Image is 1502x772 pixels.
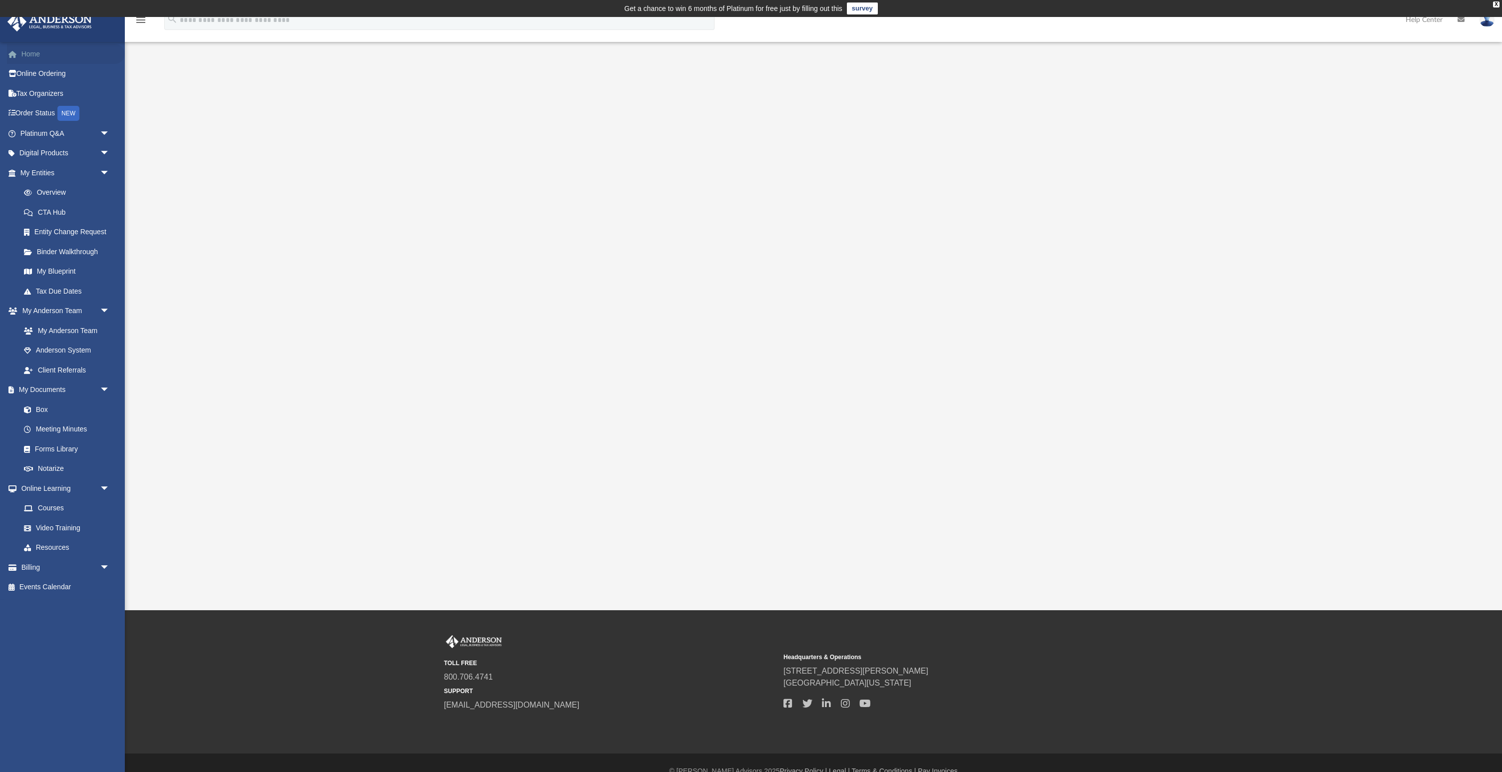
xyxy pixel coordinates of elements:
[14,242,125,262] a: Binder Walkthrough
[14,183,125,203] a: Overview
[14,262,120,282] a: My Blueprint
[7,301,120,321] a: My Anderson Teamarrow_drop_down
[100,380,120,400] span: arrow_drop_down
[7,143,125,163] a: Digital Productsarrow_drop_down
[783,667,928,675] a: [STREET_ADDRESS][PERSON_NAME]
[624,2,842,14] div: Get a chance to win 6 months of Platinum for free just by filling out this
[7,103,125,124] a: Order StatusNEW
[7,380,120,400] a: My Documentsarrow_drop_down
[444,659,776,668] small: TOLL FREE
[100,478,120,499] span: arrow_drop_down
[14,341,120,361] a: Anderson System
[4,12,95,31] img: Anderson Advisors Platinum Portal
[7,557,125,577] a: Billingarrow_drop_down
[14,399,115,419] a: Box
[1493,1,1500,7] div: close
[14,281,125,301] a: Tax Due Dates
[7,64,125,84] a: Online Ordering
[1480,12,1495,27] img: User Pic
[14,498,120,518] a: Courses
[7,163,125,183] a: My Entitiesarrow_drop_down
[783,679,911,687] a: [GEOGRAPHIC_DATA][US_STATE]
[14,419,120,439] a: Meeting Minutes
[100,301,120,322] span: arrow_drop_down
[14,538,120,558] a: Resources
[14,360,120,380] a: Client Referrals
[783,653,1116,662] small: Headquarters & Operations
[100,557,120,578] span: arrow_drop_down
[7,478,120,498] a: Online Learningarrow_drop_down
[14,202,125,222] a: CTA Hub
[7,123,125,143] a: Platinum Q&Aarrow_drop_down
[847,2,878,14] a: survey
[14,321,115,341] a: My Anderson Team
[135,19,147,26] a: menu
[7,44,125,64] a: Home
[444,687,776,696] small: SUPPORT
[7,83,125,103] a: Tax Organizers
[14,459,120,479] a: Notarize
[14,222,125,242] a: Entity Change Request
[57,106,79,121] div: NEW
[100,123,120,144] span: arrow_drop_down
[544,108,1083,508] iframe: To enrich screen reader interactions, please activate Accessibility in Grammarly extension settings
[100,163,120,183] span: arrow_drop_down
[14,518,115,538] a: Video Training
[135,14,147,26] i: menu
[444,635,504,648] img: Anderson Advisors Platinum Portal
[14,439,115,459] a: Forms Library
[7,577,125,597] a: Events Calendar
[444,673,493,681] a: 800.706.4741
[167,13,178,24] i: search
[100,143,120,164] span: arrow_drop_down
[444,701,579,709] a: [EMAIL_ADDRESS][DOMAIN_NAME]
